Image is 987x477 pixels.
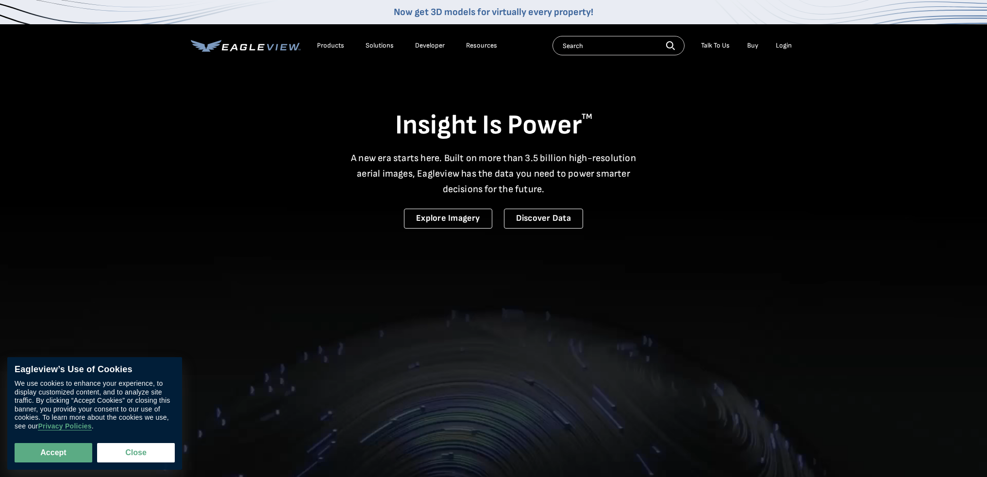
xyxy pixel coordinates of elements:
[345,150,642,197] p: A new era starts here. Built on more than 3.5 billion high-resolution aerial images, Eagleview ha...
[15,380,175,431] div: We use cookies to enhance your experience, to display customized content, and to analyze site tra...
[776,41,792,50] div: Login
[15,364,175,375] div: Eagleview’s Use of Cookies
[582,112,592,121] sup: TM
[466,41,497,50] div: Resources
[747,41,758,50] a: Buy
[317,41,344,50] div: Products
[38,423,91,431] a: Privacy Policies
[394,6,593,18] a: Now get 3D models for virtually every property!
[15,443,92,462] button: Accept
[404,209,492,229] a: Explore Imagery
[97,443,175,462] button: Close
[415,41,445,50] a: Developer
[552,36,685,55] input: Search
[191,109,797,143] h1: Insight Is Power
[701,41,730,50] div: Talk To Us
[504,209,583,229] a: Discover Data
[366,41,394,50] div: Solutions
